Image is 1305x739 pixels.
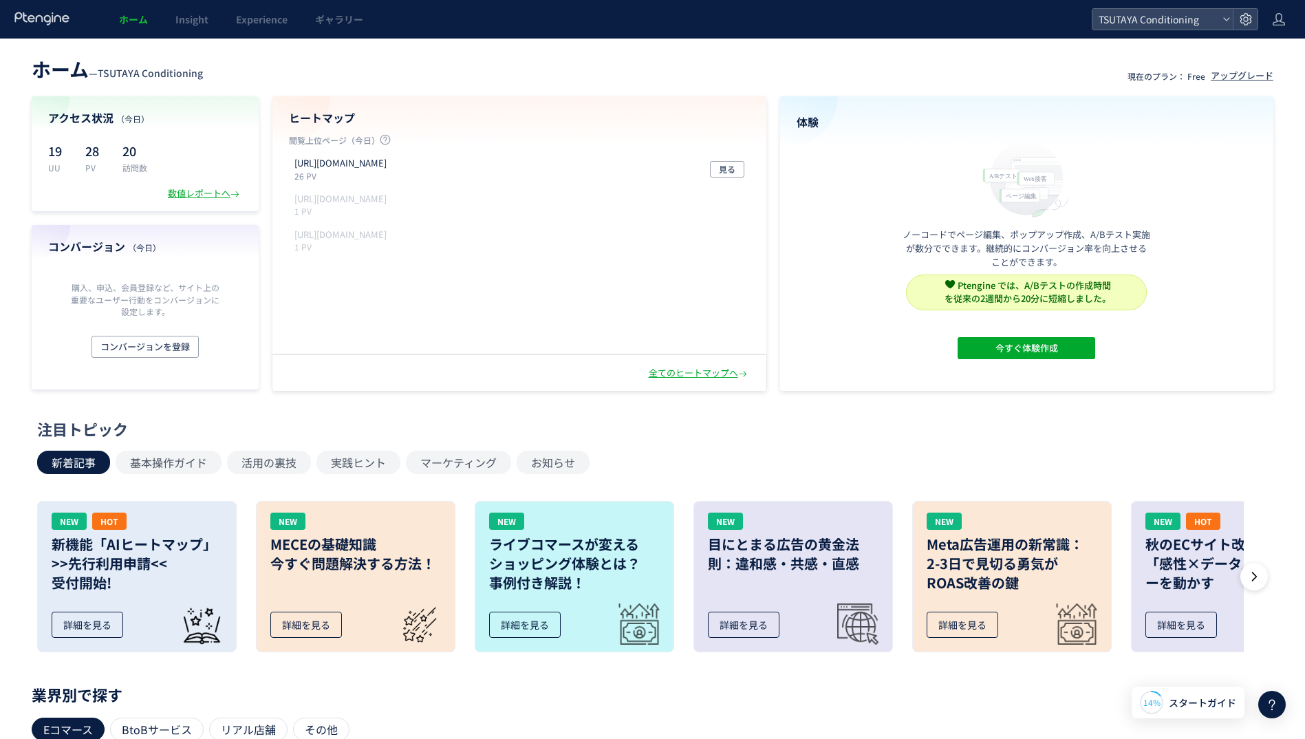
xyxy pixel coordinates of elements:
p: 19 [48,140,69,162]
div: NEW [270,513,305,530]
div: NEW [708,513,743,530]
p: https://tc.tsite.jp/pilates/2336 [294,157,387,170]
h3: 新機能「AIヒートマップ」 >>先行利用申請<< 受付開始! [52,535,222,592]
a: NEWMECEの基礎知識今すぐ問題解決する方法！詳細を見る [256,501,455,652]
p: 20 [122,140,147,162]
span: スタートガイド [1169,696,1236,710]
div: 詳細を見る [270,612,342,638]
p: 現在のプラン： Free [1128,70,1205,82]
button: マーケティング [406,451,511,474]
button: 実践ヒント [316,451,400,474]
a: NEWライブコマースが変えるショッピング体験とは？事例付き解説！詳細を見る [475,501,674,652]
button: コンバージョンを登録 [91,336,199,358]
h3: MECEの基礎知識 今すぐ問題解決する方法！ [270,535,441,573]
p: 購入、申込、会員登録など、サイト上の重要なユーザー行動をコンバージョンに設定します。 [67,281,223,317]
div: 詳細を見る [52,612,123,638]
span: （今日） [116,113,149,125]
span: 14% [1143,696,1161,708]
div: 注目トピック [37,418,1261,440]
h4: アクセス状況 [48,110,242,126]
p: 1 PV [294,205,392,217]
div: NEW [52,513,87,530]
div: NEW [489,513,524,530]
div: 詳細を見る [489,612,561,638]
span: コンバージョンを登録 [100,336,190,358]
span: 今すぐ体験作成 [995,337,1058,359]
div: NEW [927,513,962,530]
h4: ヒートマップ [289,110,750,126]
p: 1 PV [294,241,392,253]
p: 業界別で探す [32,690,1273,698]
h3: Meta広告運用の新常識： 2-3日で見切る勇気が ROAS改善の鍵 [927,535,1097,592]
span: （今日） [128,242,161,253]
button: お知らせ [517,451,590,474]
span: 見る [719,161,735,178]
span: TSUTAYA Conditioning [98,66,203,80]
span: ギャラリー [315,12,363,26]
div: 数値レポートへ [168,187,242,200]
div: 詳細を見る [708,612,779,638]
h3: ライブコマースが変える ショッピング体験とは？ 事例付き解説！ [489,535,660,592]
p: ノーコードでページ編集、ポップアップ作成、A/Bテスト実施が数分でできます。継続的にコンバージョン率を向上させることができます。 [903,228,1150,269]
p: 26 PV [294,170,392,182]
h4: コンバージョン [48,239,242,255]
div: アップグレード [1211,69,1273,83]
div: — [32,55,203,83]
img: svg+xml,%3c [945,279,955,289]
a: NEW目にとまる広告の黄金法則：違和感・共感・直感詳細を見る [693,501,893,652]
p: 訪問数 [122,162,147,173]
p: 閲覧上位ページ（今日） [289,134,750,151]
button: 新着記事 [37,451,110,474]
span: Ptengine では、A/Bテストの作成時間 を従来の2週間から20分に短縮しました。 [945,279,1111,305]
p: 28 [85,140,106,162]
button: 活用の裏技 [227,451,311,474]
div: HOT [92,513,127,530]
span: TSUTAYA Conditioning [1094,9,1217,30]
p: PV [85,162,106,173]
button: 基本操作ガイド [116,451,222,474]
span: ホーム [32,55,89,83]
div: 詳細を見る [927,612,998,638]
img: home_experience_onbo_jp-C5-EgdA0.svg [976,138,1077,219]
span: Experience [236,12,288,26]
a: NEWMeta広告運用の新常識：2-3日で見切る勇気がROAS改善の鍵詳細を見る [912,501,1112,652]
span: Insight [175,12,208,26]
p: https://tc.tsite.jp/pilates/2336/news/B5Sype5m [294,193,387,206]
div: 詳細を見る [1145,612,1217,638]
p: https://tc.tsite.jp/pilates/2336/news/schedule2336 [294,228,387,242]
h4: 体験 [797,114,1258,130]
span: ホーム [119,12,148,26]
button: 見る [710,161,744,178]
h3: 目にとまる広告の黄金法則：違和感・共感・直感 [708,535,878,573]
div: HOT [1186,513,1220,530]
button: 今すぐ体験作成 [958,337,1095,359]
div: 全てのヒートマップへ [649,367,750,380]
div: NEW [1145,513,1180,530]
p: UU [48,162,69,173]
a: NEWHOT新機能「AIヒートマップ」>>先行利用申請<<受付開始!詳細を見る [37,501,237,652]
